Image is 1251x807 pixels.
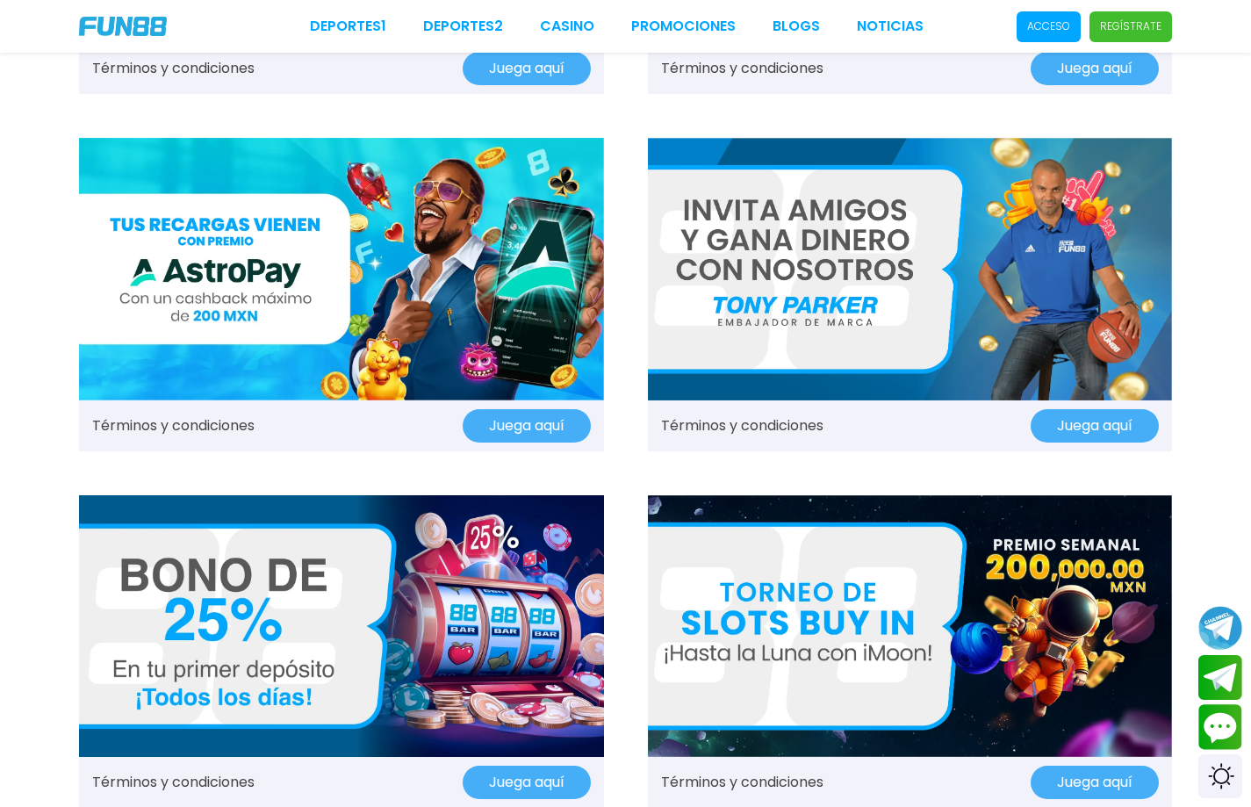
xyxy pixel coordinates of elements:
[423,16,503,37] a: Deportes2
[1198,655,1242,701] button: Join telegram
[773,16,820,37] a: BLOGS
[79,138,604,400] img: Promo Banner
[1198,754,1242,798] div: Switch theme
[92,415,255,436] a: Términos y condiciones
[1198,605,1242,651] button: Join telegram channel
[92,772,255,793] a: Términos y condiciones
[310,16,386,37] a: Deportes1
[661,772,823,793] a: Términos y condiciones
[648,138,1173,400] img: Promo Banner
[79,495,604,758] img: Promo Banner
[631,16,736,37] a: Promociones
[648,495,1173,758] img: Promo Banner
[463,766,591,799] button: Juega aquí
[857,16,924,37] a: NOTICIAS
[92,58,255,79] a: Términos y condiciones
[79,17,167,36] img: Company Logo
[1031,52,1159,85] button: Juega aquí
[661,58,823,79] a: Términos y condiciones
[540,16,594,37] a: CASINO
[463,52,591,85] button: Juega aquí
[661,415,823,436] a: Términos y condiciones
[1198,704,1242,750] button: Contact customer service
[1031,766,1159,799] button: Juega aquí
[463,409,591,443] button: Juega aquí
[1031,409,1159,443] button: Juega aquí
[1100,18,1161,34] p: Regístrate
[1027,18,1070,34] p: Acceso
